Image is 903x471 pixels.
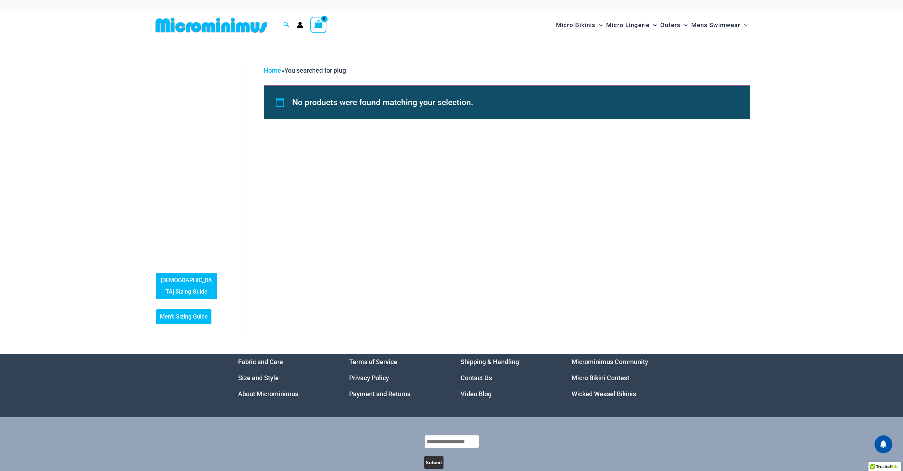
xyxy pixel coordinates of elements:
[264,67,346,74] span: »
[310,17,327,33] a: View Shopping Cart, empty
[156,59,220,202] iframe: TrustedSite Certified
[461,354,554,402] aside: Footer Widget 3
[572,358,648,366] a: Microminimus Community
[284,67,346,74] span: You searched for plug
[461,354,554,402] nav: Menu
[461,374,492,382] a: Contact Us
[681,16,688,34] span: Menu Toggle
[556,16,595,34] span: Micro Bikinis
[349,390,410,398] a: Payment and Returns
[595,16,603,34] span: Menu Toggle
[156,273,217,299] a: [DEMOGRAPHIC_DATA] Sizing Guide
[553,13,751,37] nav: Site Navigation
[349,374,389,382] a: Privacy Policy
[650,16,657,34] span: Menu Toggle
[461,390,492,398] a: Video Blog
[691,16,740,34] span: Mens Swimwear
[572,354,665,402] nav: Menu
[658,14,689,36] a: OutersMenu ToggleMenu Toggle
[606,16,650,34] span: Micro Lingerie
[238,354,332,402] nav: Menu
[264,85,750,119] div: No products were found matching your selection.
[554,14,604,36] a: Micro BikinisMenu ToggleMenu Toggle
[740,16,747,34] span: Menu Toggle
[424,456,443,469] button: Submit
[156,309,211,324] a: Men’s Sizing Guide
[349,354,443,402] aside: Footer Widget 2
[238,390,298,398] a: About Microminimus
[153,17,270,33] img: MM SHOP LOGO FLAT
[238,354,332,402] aside: Footer Widget 1
[461,358,519,366] a: Shipping & Handling
[689,14,749,36] a: Mens SwimwearMenu ToggleMenu Toggle
[660,16,681,34] span: Outers
[238,358,283,366] a: Fabric and Care
[349,358,397,366] a: Terms of Service
[572,374,629,382] a: Micro Bikini Contest
[238,374,279,382] a: Size and Style
[572,354,665,402] aside: Footer Widget 4
[349,354,443,402] nav: Menu
[283,21,290,30] a: Search icon link
[264,67,281,74] a: Home
[572,390,636,398] a: Wicked Weasel Bikinis
[297,22,303,28] a: Account icon link
[604,14,658,36] a: Micro LingerieMenu ToggleMenu Toggle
